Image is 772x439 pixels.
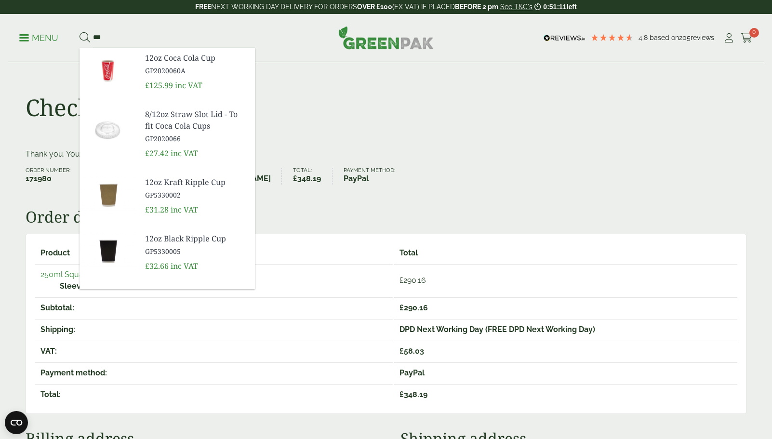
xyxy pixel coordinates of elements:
[500,3,532,11] a: See T&C's
[590,33,634,42] div: 4.79 Stars
[80,48,137,94] img: GP2020060A
[80,229,137,275] img: GP5330005
[26,208,746,226] h2: Order details
[35,297,393,318] th: Subtotal:
[543,3,566,11] span: 0:51:11
[145,233,247,244] span: 12oz Black Ripple Cup
[723,33,735,43] i: My Account
[26,173,70,185] strong: 171980
[145,108,247,132] span: 8/12oz Straw Slot Lid - To fit Coca Cola Cups
[145,261,169,271] span: £32.66
[145,80,173,91] span: £125.99
[679,34,691,41] span: 205
[171,261,198,271] span: inc VAT
[399,303,428,312] span: 290.16
[293,174,297,183] span: £
[35,243,393,263] th: Product
[145,133,247,144] span: GP2020066
[399,390,427,399] span: 348.19
[394,362,737,383] td: PayPal
[293,174,321,183] bdi: 348.19
[399,276,403,285] span: £
[5,411,28,434] button: Open CMP widget
[145,52,247,64] span: 12oz Coca Cola Cup
[35,319,393,340] th: Shipping:
[344,173,395,185] strong: PayPal
[171,148,198,159] span: inc VAT
[741,33,753,43] i: Cart
[175,80,202,91] span: inc VAT
[35,384,393,405] th: Total:
[19,32,58,44] p: Menu
[455,3,498,11] strong: BEFORE 2 pm
[26,148,746,160] p: Thank you. Your order has been received.
[60,280,88,292] strong: Sleeve:
[19,32,58,42] a: Menu
[741,31,753,45] a: 0
[145,233,247,256] a: 12oz Black Ripple Cup GP5330005
[145,52,247,76] a: 12oz Coca Cola Cup GP2020060A
[80,105,137,151] img: GP2020066
[691,34,714,41] span: reviews
[394,319,737,340] td: DPD Next Working Day (FREE DPD Next Working Day)
[344,168,406,185] li: Payment method:
[399,303,404,312] span: £
[145,204,169,215] span: £31.28
[749,28,759,38] span: 0
[399,276,426,285] bdi: 290.16
[145,108,247,144] a: 8/12oz Straw Slot Lid - To fit Coca Cola Cups GP2020066
[650,34,679,41] span: Based on
[338,26,434,49] img: GreenPak Supplies
[394,243,737,263] th: Total
[145,176,247,188] span: 12oz Kraft Ripple Cup
[567,3,577,11] span: left
[145,148,169,159] span: £27.42
[40,270,228,279] a: 250ml Square Hinged Lid Salad Container - Full Case
[80,285,137,332] img: GP5330019
[145,176,247,200] a: 12oz Kraft Ripple Cup GP5330002
[399,390,404,399] span: £
[145,246,247,256] span: GP5330005
[544,35,586,41] img: REVIEWS.io
[399,346,404,356] span: £
[80,173,137,219] img: GP5330002
[26,168,82,185] li: Order number:
[171,204,198,215] span: inc VAT
[357,3,392,11] strong: OVER £100
[145,66,247,76] span: GP2020060A
[145,190,247,200] span: GP5330002
[639,34,650,41] span: 4.8
[35,341,393,361] th: VAT:
[399,346,424,356] span: 58.03
[195,3,211,11] strong: FREE
[26,93,134,121] h1: Checkout:
[35,362,393,383] th: Payment method:
[293,168,333,185] li: Total:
